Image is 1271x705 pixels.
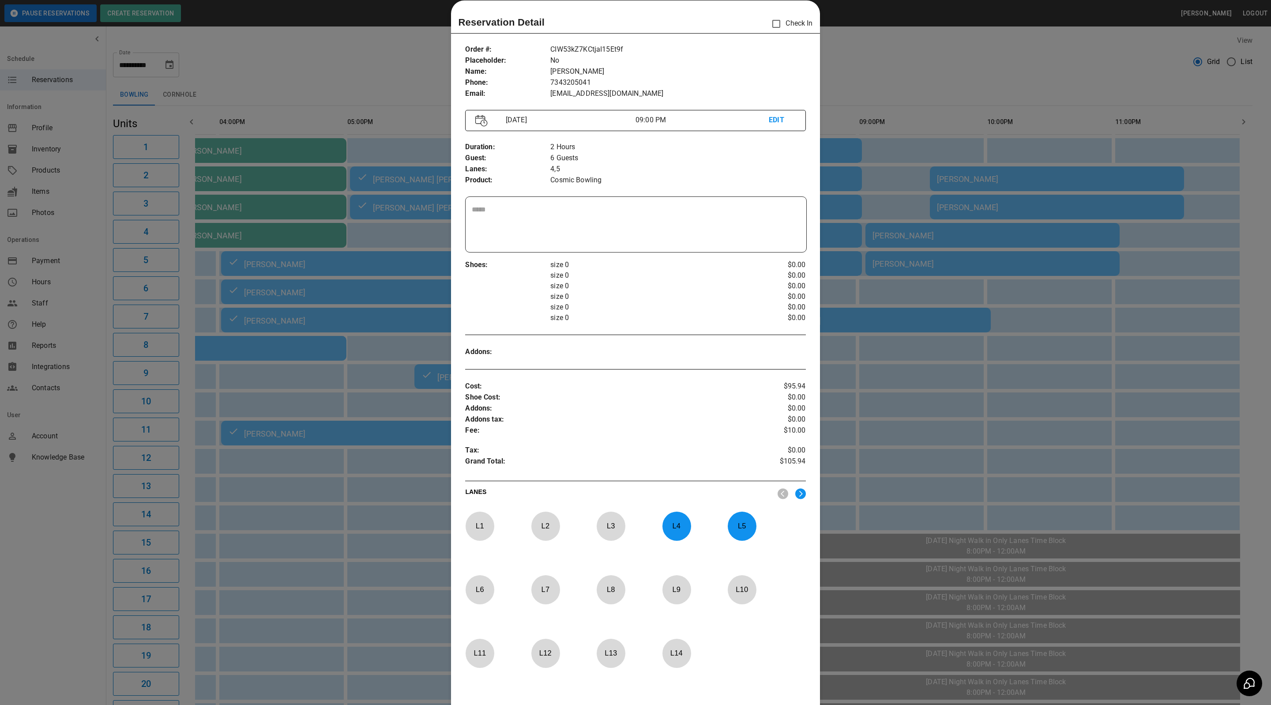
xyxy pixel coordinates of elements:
[778,488,788,499] img: nav_left.svg
[749,381,806,392] p: $95.94
[550,164,805,175] p: 4,5
[465,425,749,436] p: Fee :
[749,414,806,425] p: $0.00
[749,260,806,270] p: $0.00
[550,55,805,66] p: No
[749,313,806,323] p: $0.00
[465,153,550,164] p: Guest :
[749,281,806,291] p: $0.00
[531,516,560,536] p: L 2
[531,579,560,600] p: L 7
[749,302,806,313] p: $0.00
[749,425,806,436] p: $10.00
[465,164,550,175] p: Lanes :
[465,77,550,88] p: Phone :
[465,445,749,456] p: Tax :
[550,88,805,99] p: [EMAIL_ADDRESS][DOMAIN_NAME]
[465,516,494,536] p: L 1
[465,403,749,414] p: Addons :
[550,291,749,302] p: size 0
[596,579,625,600] p: L 8
[596,643,625,664] p: L 13
[465,643,494,664] p: L 11
[465,347,550,358] p: Addons :
[749,456,806,469] p: $105.94
[550,44,805,55] p: CIW53kZ7KCtjaI15Et9f
[662,579,691,600] p: L 9
[635,115,769,125] p: 09:00 PM
[662,643,691,664] p: L 14
[749,392,806,403] p: $0.00
[475,115,488,127] img: Vector
[795,488,806,499] img: right.svg
[749,270,806,281] p: $0.00
[596,516,625,536] p: L 3
[465,175,550,186] p: Product :
[749,403,806,414] p: $0.00
[550,270,749,281] p: size 0
[465,579,494,600] p: L 6
[749,445,806,456] p: $0.00
[767,15,812,33] p: Check In
[769,115,795,126] p: EDIT
[550,77,805,88] p: 7343205041
[465,487,770,500] p: LANES
[465,456,749,469] p: Grand Total :
[550,281,749,291] p: size 0
[727,516,756,536] p: L 5
[465,66,550,77] p: Name :
[465,88,550,99] p: Email :
[465,414,749,425] p: Addons tax :
[465,381,749,392] p: Cost :
[727,579,756,600] p: L 10
[550,260,749,270] p: size 0
[749,291,806,302] p: $0.00
[465,260,550,271] p: Shoes :
[465,55,550,66] p: Placeholder :
[550,142,805,153] p: 2 Hours
[465,44,550,55] p: Order # :
[531,643,560,664] p: L 12
[662,516,691,536] p: L 4
[502,115,635,125] p: [DATE]
[550,66,805,77] p: [PERSON_NAME]
[458,15,545,30] p: Reservation Detail
[550,302,749,313] p: size 0
[465,142,550,153] p: Duration :
[550,175,805,186] p: Cosmic Bowling
[465,392,749,403] p: Shoe Cost :
[550,153,805,164] p: 6 Guests
[550,313,749,323] p: size 0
